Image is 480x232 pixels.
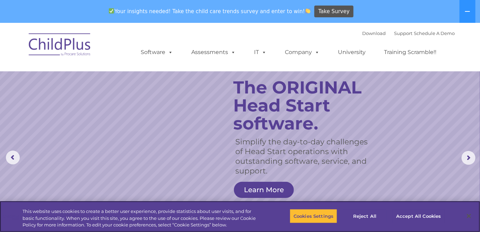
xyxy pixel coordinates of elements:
span: Your insights needed! Take the child care trends survey and enter to win! [106,5,314,18]
div: This website uses cookies to create a better user experience, provide statistics about user visit... [23,208,264,229]
a: Assessments [185,45,243,59]
rs-layer: Simplify the day-to-day challenges of Head Start operations with outstanding software, service, a... [235,137,376,176]
a: Training Scramble!! [377,45,444,59]
font: | [363,30,455,36]
span: Last name [96,46,117,51]
img: ChildPlus by Procare Solutions [25,28,95,63]
a: Download [363,30,386,36]
button: Accept All Cookies [392,209,445,223]
rs-layer: The ORIGINAL Head Start software. [233,79,383,133]
img: ✅ [109,8,114,14]
a: Learn More [234,182,294,198]
a: IT [247,45,274,59]
a: Take Survey [314,6,354,18]
button: Cookies Settings [290,209,337,223]
span: Take Survey [318,6,350,18]
a: Schedule A Demo [414,30,455,36]
a: Company [278,45,327,59]
img: 👏 [305,8,311,14]
a: Software [134,45,180,59]
a: University [331,45,373,59]
button: Reject All [343,209,386,223]
span: Phone number [96,74,126,79]
a: Support [394,30,413,36]
button: Close [461,208,477,224]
